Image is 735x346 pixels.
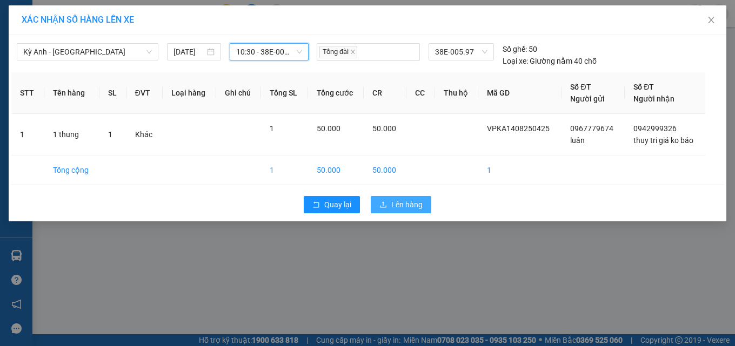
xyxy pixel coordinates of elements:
span: Lên hàng [391,199,423,211]
span: XÁC NHẬN SỐ HÀNG LÊN XE [22,15,134,25]
span: Người nhận [633,94,674,103]
th: CC [406,72,435,114]
td: 1 [261,155,308,185]
th: Tổng cước [308,72,364,114]
th: SL [99,72,126,114]
button: rollbackQuay lại [304,196,360,213]
span: Quay lại [324,199,351,211]
span: rollback [312,201,320,209]
td: 1 thung [44,114,99,155]
th: Tên hàng [44,72,99,114]
td: Tổng cộng [44,155,99,185]
span: 50.000 [317,124,340,133]
th: Mã GD [478,72,562,114]
div: 50 [503,43,537,55]
th: CR [364,72,406,114]
td: 1 [11,114,44,155]
th: Tổng SL [261,72,308,114]
span: Kỳ Anh - Hà Nội [23,44,152,60]
td: 1 [478,155,562,185]
button: uploadLên hàng [371,196,431,213]
span: 50.000 [372,124,396,133]
span: Số ghế: [503,43,527,55]
span: 0942999326 [633,124,677,133]
span: VPKA1408250425 [487,124,550,133]
button: Close [696,5,726,36]
span: 1 [270,124,274,133]
td: 50.000 [364,155,406,185]
th: ĐVT [126,72,163,114]
span: Người gửi [570,94,605,103]
th: STT [11,72,44,114]
th: Thu hộ [435,72,478,114]
th: Loại hàng [163,72,216,114]
span: thuy tri giá ko báo [633,136,693,145]
td: Khác [126,114,163,155]
span: upload [379,201,387,209]
input: 14/08/2025 [173,46,205,58]
th: Ghi chú [216,72,261,114]
span: 1 [108,130,112,139]
span: close [707,16,716,24]
span: 10:30 - 38E-005.97 [236,44,302,60]
span: Tổng đài [319,46,357,58]
span: Số ĐT [633,83,654,91]
span: 38E-005.97 [435,44,488,60]
span: 0967779674 [570,124,613,133]
span: Loại xe: [503,55,528,67]
span: Số ĐT [570,83,591,91]
span: luân [570,136,585,145]
span: close [350,49,356,55]
td: 50.000 [308,155,364,185]
div: Giường nằm 40 chỗ [503,55,597,67]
